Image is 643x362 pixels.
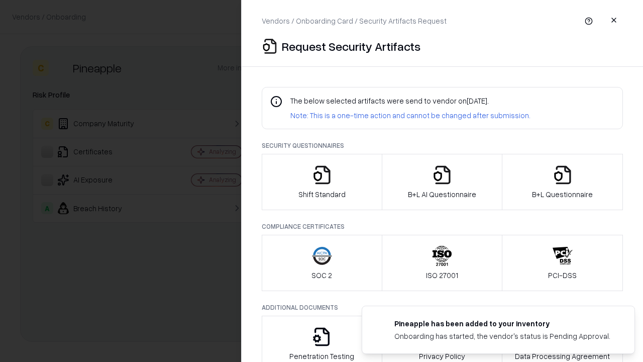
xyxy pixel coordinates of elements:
button: PCI-DSS [502,235,623,291]
p: Security Questionnaires [262,141,623,150]
p: Shift Standard [298,189,346,200]
p: Request Security Artifacts [282,38,420,54]
p: Note: This is a one-time action and cannot be changed after submission. [290,110,530,121]
button: B+L AI Questionnaire [382,154,503,210]
div: Pineapple has been added to your inventory [394,318,610,329]
button: Shift Standard [262,154,382,210]
p: Penetration Testing [289,351,354,361]
p: SOC 2 [311,270,332,281]
p: Additional Documents [262,303,623,312]
p: PCI-DSS [548,270,577,281]
p: B+L Questionnaire [532,189,593,200]
button: B+L Questionnaire [502,154,623,210]
button: ISO 27001 [382,235,503,291]
p: B+L AI Questionnaire [408,189,476,200]
p: The below selected artifacts were send to vendor on [DATE] . [290,96,530,106]
p: Data Processing Agreement [515,351,610,361]
p: Vendors / Onboarding Card / Security Artifacts Request [262,16,447,26]
p: ISO 27001 [426,270,458,281]
p: Privacy Policy [419,351,465,361]
div: Onboarding has started, the vendor's status is Pending Approval. [394,331,610,341]
button: SOC 2 [262,235,382,291]
p: Compliance Certificates [262,222,623,231]
img: pineappleenergy.com [374,318,386,330]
